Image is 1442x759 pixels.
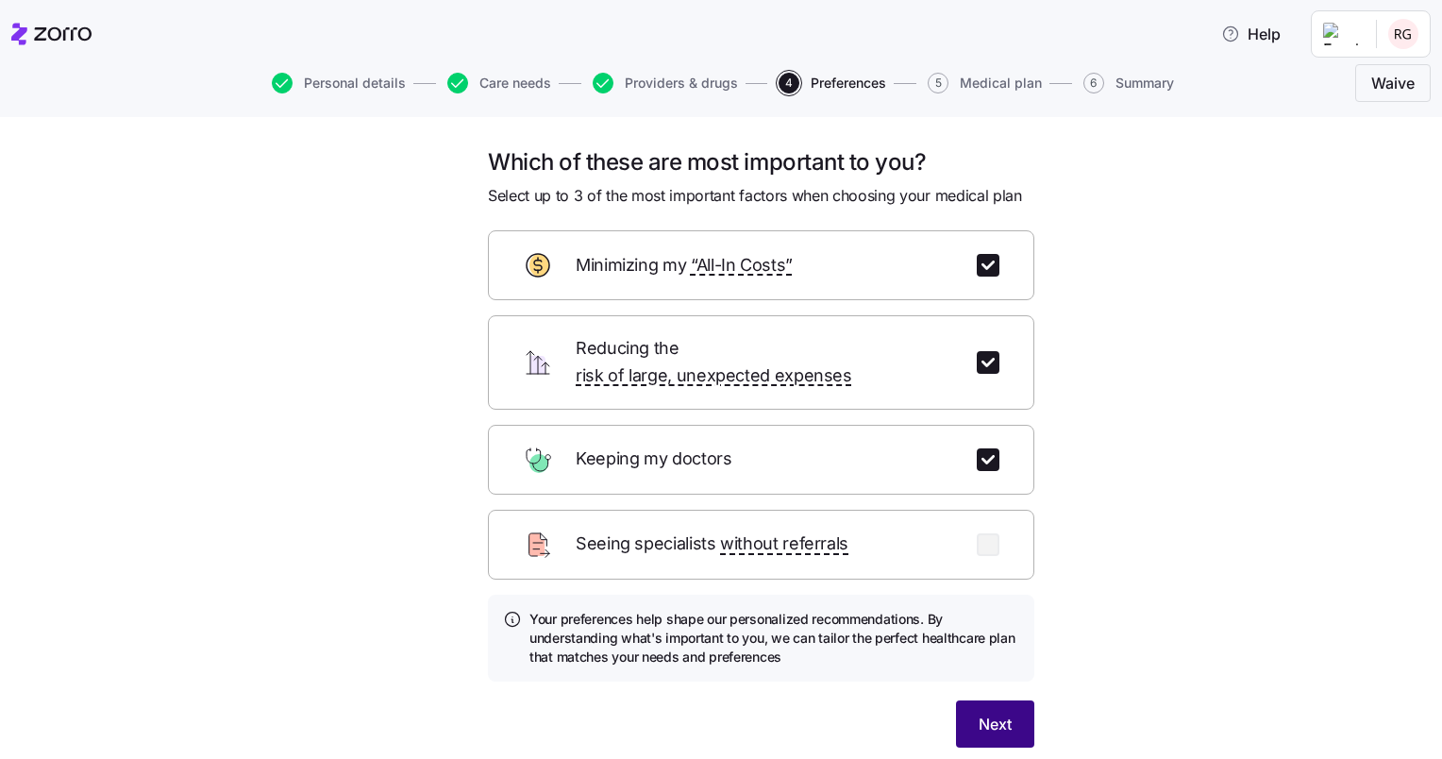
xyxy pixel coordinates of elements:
span: Waive [1371,72,1415,94]
span: Care needs [479,76,551,90]
a: Providers & drugs [589,73,738,93]
span: Providers & drugs [625,76,738,90]
span: Keeping my doctors [576,446,736,473]
img: Employer logo [1323,23,1361,45]
a: Personal details [268,73,406,93]
span: Select up to 3 of the most important factors when choosing your medical plan [488,184,1022,208]
span: Summary [1115,76,1174,90]
button: 5Medical plan [928,73,1042,93]
span: risk of large, unexpected expenses [576,363,852,390]
a: Care needs [444,73,551,93]
button: 4Preferences [779,73,886,93]
span: Medical plan [960,76,1042,90]
span: Minimizing my [576,252,793,279]
span: Preferences [811,76,886,90]
span: Personal details [304,76,406,90]
a: 4Preferences [775,73,886,93]
img: 2480ccf26b21bed0f8047111440d290b [1388,19,1418,49]
span: without referrals [720,531,848,558]
button: Waive [1355,64,1431,102]
button: Care needs [447,73,551,93]
span: Next [979,713,1012,735]
span: Help [1221,23,1281,45]
span: 6 [1083,73,1104,93]
h4: Your preferences help shape our personalized recommendations. By understanding what's important t... [529,610,1019,667]
span: 5 [928,73,948,93]
button: Help [1206,15,1296,53]
button: 6Summary [1083,73,1174,93]
span: 4 [779,73,799,93]
span: “All-In Costs” [691,252,793,279]
button: Next [956,700,1034,748]
span: Seeing specialists [576,531,848,558]
span: Reducing the [576,335,954,390]
button: Personal details [272,73,406,93]
button: Providers & drugs [593,73,738,93]
h1: Which of these are most important to you? [488,147,1034,177]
